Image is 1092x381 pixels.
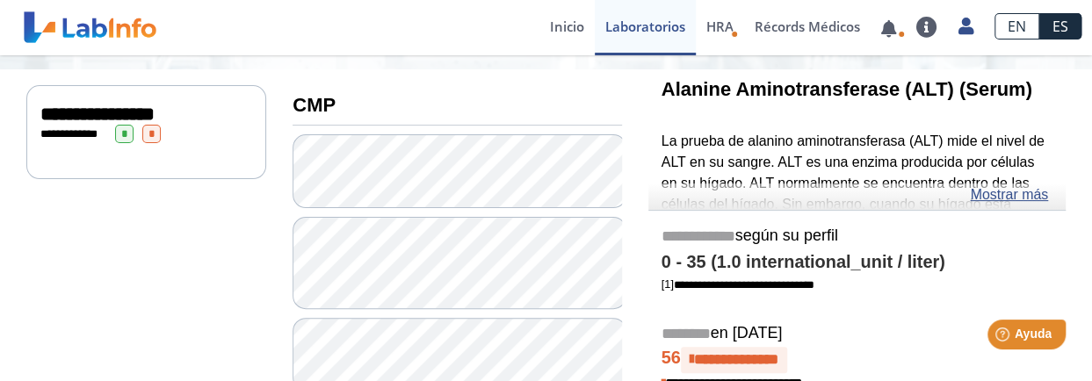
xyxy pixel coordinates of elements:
[706,18,734,35] span: HRA
[662,226,1052,247] h5: según su perfil
[994,13,1039,40] a: EN
[936,313,1073,362] iframe: Help widget launcher
[662,324,1052,344] h5: en [DATE]
[662,78,1032,100] b: Alanine Aminotransferase (ALT) (Serum)
[662,252,1052,273] h4: 0 - 35 (1.0 international_unit / liter)
[662,277,814,291] a: [1]
[970,184,1048,205] a: Mostrar más
[662,347,1052,373] h4: 56
[662,131,1052,362] p: La prueba de alanino aminotransferasa (ALT) mide el nivel de ALT en su sangre. ALT es una enzima ...
[293,94,336,116] b: CMP
[1039,13,1081,40] a: ES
